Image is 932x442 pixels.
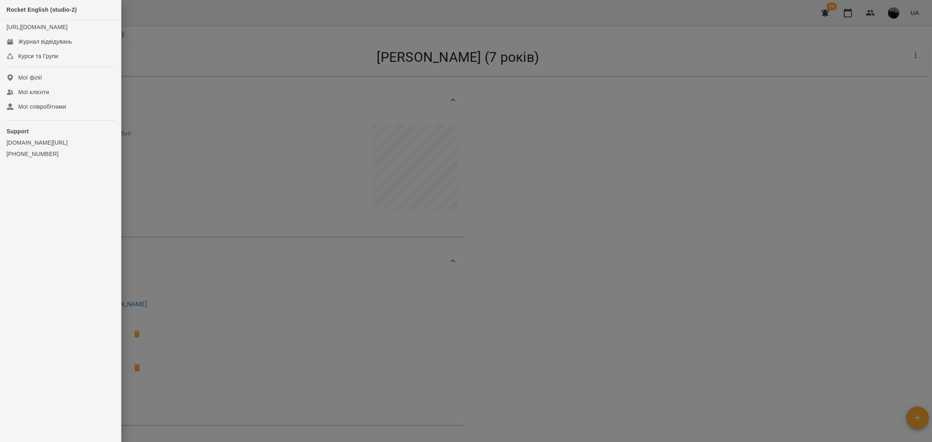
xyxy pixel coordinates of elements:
[18,88,49,96] div: Мої клієнти
[6,150,114,158] a: [PHONE_NUMBER]
[18,38,72,46] div: Журнал відвідувань
[6,127,114,135] p: Support
[18,52,58,60] div: Курси та Групи
[6,139,114,147] a: [DOMAIN_NAME][URL]
[18,103,66,111] div: Мої співробітники
[18,74,42,82] div: Мої філії
[6,24,68,30] a: [URL][DOMAIN_NAME]
[6,6,77,13] span: Rocket English (studio-2)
